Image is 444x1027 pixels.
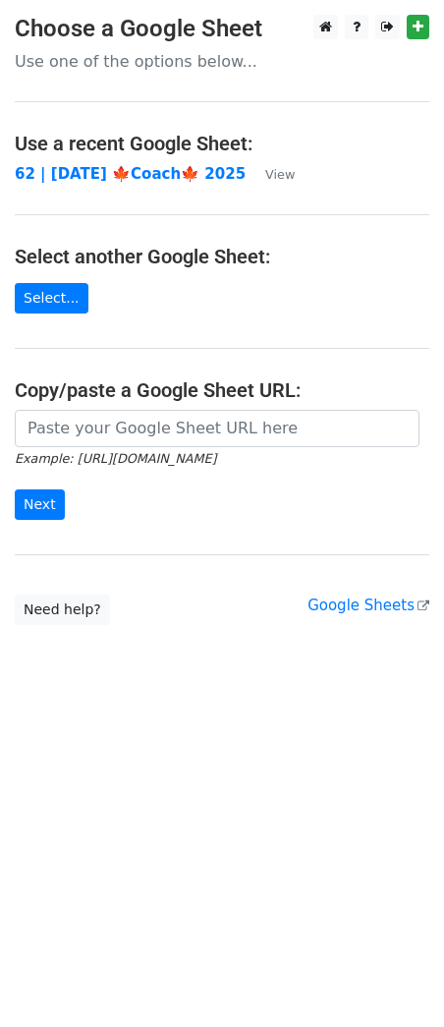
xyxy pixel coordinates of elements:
[265,167,295,182] small: View
[15,132,429,155] h4: Use a recent Google Sheet:
[15,451,216,466] small: Example: [URL][DOMAIN_NAME]
[15,410,419,447] input: Paste your Google Sheet URL here
[15,595,110,625] a: Need help?
[15,165,246,183] a: 62 | [DATE] 🍁Coach🍁 2025
[246,165,295,183] a: View
[15,283,88,314] a: Select...
[15,378,429,402] h4: Copy/paste a Google Sheet URL:
[307,597,429,614] a: Google Sheets
[15,245,429,268] h4: Select another Google Sheet:
[15,15,429,43] h3: Choose a Google Sheet
[15,51,429,72] p: Use one of the options below...
[15,489,65,520] input: Next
